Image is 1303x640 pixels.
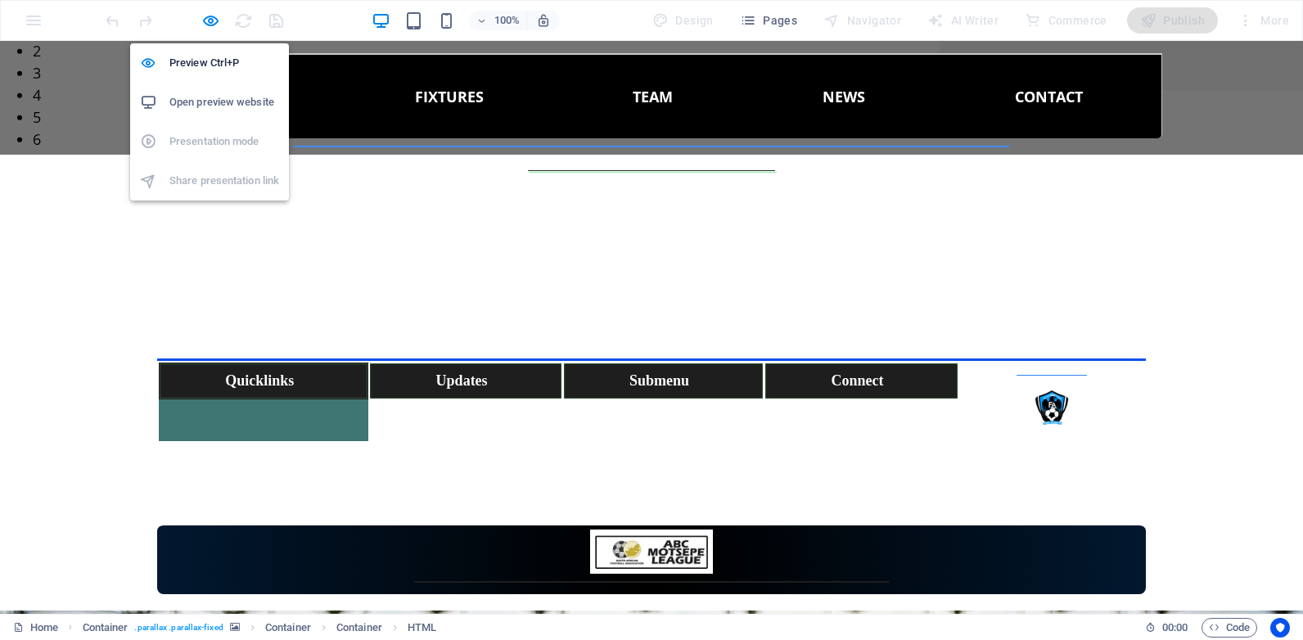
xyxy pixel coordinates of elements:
[764,322,958,358] a: Trigger 4
[494,11,520,30] h6: 100%
[436,331,488,348] strong: Updates
[1270,618,1290,638] button: Usercentrics
[225,331,294,348] strong: Quicklinks
[831,331,883,348] strong: Connect
[994,27,1104,84] a: Contact
[394,27,505,84] a: Fixtures
[1174,621,1176,633] span: :
[336,618,382,638] span: Click to select. Double-click to edit
[134,618,223,638] span: . parallax .parallax-fixed
[83,618,437,638] nav: breadcrumb
[169,53,279,73] h6: Preview Ctrl+P
[563,322,764,358] a: Trigger 3
[230,623,240,632] i: This element contains a background
[1202,618,1257,638] button: Code
[199,27,286,84] a: Home
[408,618,436,638] span: Click to select. Double-click to edit
[801,27,886,84] a: news
[733,7,804,34] button: Pages
[1145,618,1188,638] h6: Session time
[159,322,368,358] a: Quicklinks
[1209,618,1250,638] span: Code
[611,27,694,84] a: Team
[1162,618,1188,638] span: 00 00
[740,12,797,29] span: Pages
[13,618,58,638] a: Click to cancel selection. Double-click to open Pages
[629,331,689,348] strong: Submenu
[469,11,527,30] button: 100%
[83,618,128,638] span: Click to select. Double-click to edit
[265,618,311,638] span: Click to select. Double-click to edit
[369,322,561,358] a: Trigger 2
[169,92,279,112] h6: Open preview website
